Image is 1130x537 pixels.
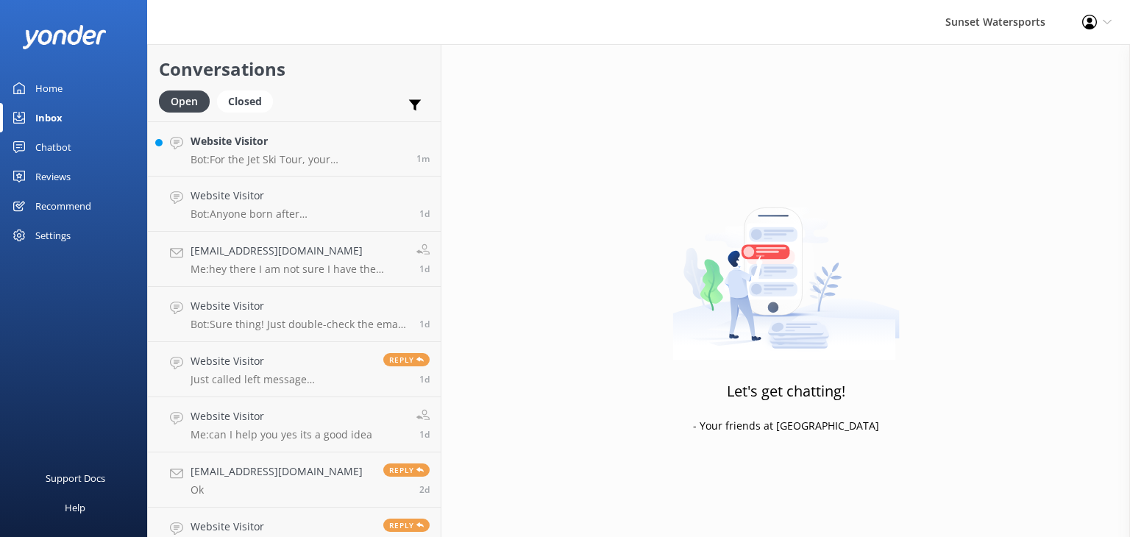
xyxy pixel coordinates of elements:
div: Settings [35,221,71,250]
a: Closed [217,93,280,109]
span: Reply [383,353,430,366]
span: Oct 11 2025 12:21pm (UTC -05:00) America/Cancun [419,207,430,220]
p: Ok [191,483,363,497]
h4: Website Visitor [191,408,372,424]
div: Reviews [35,162,71,191]
a: [EMAIL_ADDRESS][DOMAIN_NAME]OkReply2d [148,452,441,508]
div: Home [35,74,63,103]
a: Website VisitorJust called left message [PHONE_NUMBER]Reply1d [148,342,441,397]
div: Help [65,493,85,522]
h2: Conversations [159,55,430,83]
span: Reply [383,519,430,532]
span: Oct 13 2025 08:37am (UTC -05:00) America/Cancun [416,152,430,165]
p: - Your friends at [GEOGRAPHIC_DATA] [693,418,879,434]
div: Recommend [35,191,91,221]
div: Inbox [35,103,63,132]
p: Me: hey there I am not sure I have the correct answer but the office will! [PHONE_NUMBER] [191,263,405,276]
a: [EMAIL_ADDRESS][DOMAIN_NAME]Me:hey there I am not sure I have the correct answer but the office w... [148,232,441,287]
span: Reply [383,463,430,477]
a: Website VisitorBot:Anyone born after [DEMOGRAPHIC_DATA], must take the [US_STATE] Boater Safety T... [148,177,441,232]
span: Oct 11 2025 11:07am (UTC -05:00) America/Cancun [419,318,430,330]
h4: Website Visitor [191,298,408,314]
p: Just called left message [PHONE_NUMBER] [191,373,372,386]
h4: [EMAIL_ADDRESS][DOMAIN_NAME] [191,243,405,259]
img: yonder-white-logo.png [22,25,107,49]
div: Closed [217,90,273,113]
span: Oct 11 2025 08:25am (UTC -05:00) America/Cancun [419,483,430,496]
p: Bot: Sure thing! Just double-check the email you used for your reservation. If you still can't fi... [191,318,408,331]
h3: Let's get chatting! [727,380,845,403]
p: Bot: Anyone born after [DEMOGRAPHIC_DATA], must take the [US_STATE] Boater Safety Test to operate... [191,207,408,221]
span: Oct 11 2025 10:06am (UTC -05:00) America/Cancun [419,428,430,441]
div: Chatbot [35,132,71,162]
a: Website VisitorMe:can I help you yes its a good idea1d [148,397,441,452]
h4: Website Visitor [191,188,408,204]
span: Oct 11 2025 10:31am (UTC -05:00) America/Cancun [419,373,430,385]
img: artwork of a man stealing a conversation from at giant smartphone [672,177,900,360]
div: Open [159,90,210,113]
a: Open [159,93,217,109]
span: Oct 11 2025 12:13pm (UTC -05:00) America/Cancun [419,263,430,275]
h4: Website Visitor [191,353,372,369]
h4: Website Visitor [191,519,264,535]
p: Bot: For the Jet Ski Tour, your [DEMOGRAPHIC_DATA] can drive a jet ski with a valid photo ID, but... [191,153,405,166]
p: Me: can I help you yes its a good idea [191,428,372,441]
a: Website VisitorBot:Sure thing! Just double-check the email you used for your reservation. If you ... [148,287,441,342]
h4: Website Visitor [191,133,405,149]
a: Website VisitorBot:For the Jet Ski Tour, your [DEMOGRAPHIC_DATA] can drive a jet ski with a valid... [148,121,441,177]
div: Support Docs [46,463,105,493]
h4: [EMAIL_ADDRESS][DOMAIN_NAME] [191,463,363,480]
